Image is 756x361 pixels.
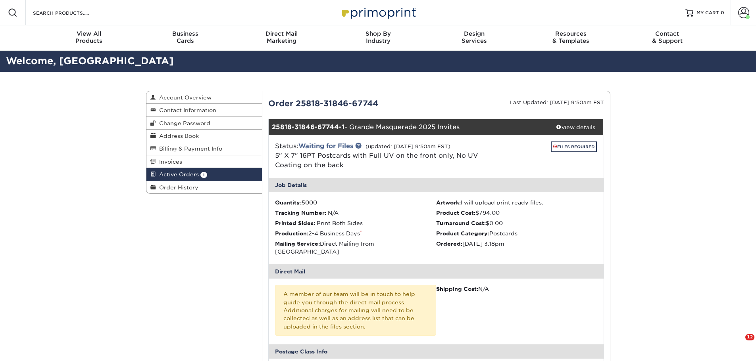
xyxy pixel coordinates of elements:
[156,94,212,101] span: Account Overview
[2,337,67,358] iframe: Google Customer Reviews
[156,133,199,139] span: Address Book
[365,143,450,149] small: (updated: [DATE] 9:50am EST)
[156,171,199,178] span: Active Orders
[41,30,137,37] span: View All
[619,30,716,44] div: & Support
[298,142,353,150] a: Waiting for Files
[146,130,262,142] a: Address Book
[200,172,207,178] span: 1
[696,10,719,16] span: MY CART
[137,30,233,37] span: Business
[262,97,436,109] div: Order 25818-31846-67744
[275,199,436,206] li: 5000
[436,209,597,217] li: $794.00
[436,219,597,227] li: $0.00
[551,141,597,152] a: FILES REQUIRED
[436,241,462,247] strong: Ordered:
[436,230,489,237] strong: Product Category:
[426,25,523,51] a: DesignServices
[269,178,604,192] div: Job Details
[156,184,198,191] span: Order History
[156,107,216,113] span: Contact Information
[330,30,426,44] div: Industry
[233,30,330,44] div: Marketing
[272,123,344,131] strong: 25818-31846-67744-1
[146,155,262,168] a: Invoices
[745,334,754,340] span: 12
[339,4,418,21] img: Primoprint
[146,104,262,117] a: Contact Information
[436,240,597,248] li: [DATE] 3:18pm
[146,181,262,193] a: Order History
[275,240,436,256] li: Direct Mailing from [GEOGRAPHIC_DATA]
[436,220,486,226] strong: Turnaround Cost:
[233,25,330,51] a: Direct MailMarketing
[330,30,426,37] span: Shop By
[275,229,436,237] li: 2-4 Business Days
[156,159,182,165] span: Invoices
[510,99,604,105] small: Last Updated: [DATE] 9:50am EST
[436,285,597,293] div: N/A
[426,30,523,44] div: Services
[156,145,222,152] span: Billing & Payment Info
[269,119,548,135] div: - Grande Masquerade 2025 Invites
[523,30,619,37] span: Resources
[548,123,604,131] div: view details
[436,286,478,292] strong: Shipping Cost:
[269,264,604,279] div: Direct Mail
[137,30,233,44] div: Cards
[146,142,262,155] a: Billing & Payment Info
[146,91,262,104] a: Account Overview
[269,344,604,359] div: Postage Class Info
[729,334,748,353] iframe: Intercom live chat
[548,119,604,135] a: view details
[317,220,363,226] span: Print Both Sides
[436,199,461,206] strong: Artwork:
[269,141,492,170] div: Status:
[523,25,619,51] a: Resources& Templates
[275,241,320,247] strong: Mailing Service:
[436,199,597,206] li: I will upload print ready files.
[233,30,330,37] span: Direct Mail
[275,220,315,226] strong: Printed Sides:
[436,229,597,237] li: Postcards
[41,25,137,51] a: View AllProducts
[275,152,478,169] a: 5" X 7" 16PT Postcards with Full UV on the front only, No UV Coating on the back
[275,285,436,336] div: A member of our team will be in touch to help guide you through the direct mail process. Addition...
[146,168,262,181] a: Active Orders 1
[275,230,308,237] strong: Production:
[619,25,716,51] a: Contact& Support
[137,25,233,51] a: BusinessCards
[146,117,262,130] a: Change Password
[41,30,137,44] div: Products
[619,30,716,37] span: Contact
[330,25,426,51] a: Shop ByIndustry
[32,8,110,17] input: SEARCH PRODUCTS.....
[436,210,475,216] strong: Product Cost:
[156,120,210,126] span: Change Password
[523,30,619,44] div: & Templates
[275,210,326,216] strong: Tracking Number:
[328,210,339,216] span: N/A
[426,30,523,37] span: Design
[721,10,724,15] span: 0
[275,199,302,206] strong: Quantity:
